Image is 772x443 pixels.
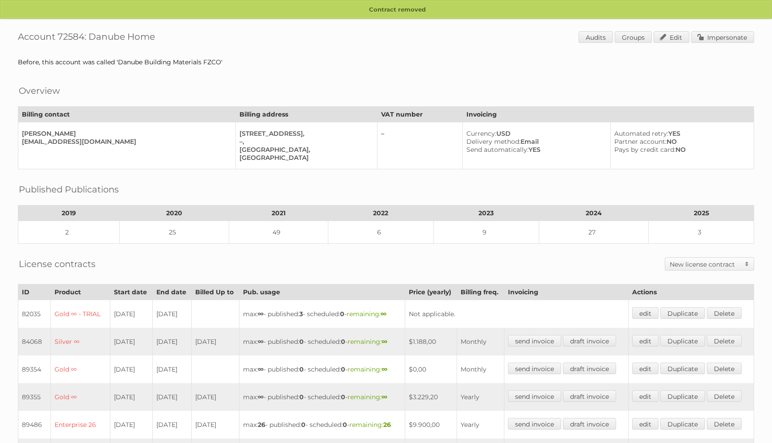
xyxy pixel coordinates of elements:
[22,138,228,146] div: [EMAIL_ADDRESS][DOMAIN_NAME]
[258,365,264,373] strong: ∞
[18,107,236,122] th: Billing contact
[629,284,754,300] th: Actions
[18,58,754,66] div: Before, this account was called 'Danube Building Materials FZCO'
[740,258,754,270] span: Toggle
[301,421,306,429] strong: 0
[382,365,387,373] strong: ∞
[691,31,754,43] a: Impersonate
[299,365,304,373] strong: 0
[18,355,51,383] td: 89354
[328,205,433,221] th: 2022
[707,335,742,347] a: Delete
[19,84,60,97] h2: Overview
[381,310,386,318] strong: ∞
[50,411,110,439] td: Enterprise 26
[110,328,153,355] td: [DATE]
[649,205,754,221] th: 2025
[670,260,740,269] h2: New license contract
[466,130,496,138] span: Currency:
[632,390,659,402] a: edit
[539,221,648,244] td: 27
[19,257,96,271] h2: License contracts
[152,328,191,355] td: [DATE]
[405,284,457,300] th: Price (yearly)
[50,383,110,411] td: Gold ∞
[18,284,51,300] th: ID
[563,363,616,374] a: draft invoice
[508,418,561,430] a: send invoice
[192,383,239,411] td: [DATE]
[378,122,463,169] td: –
[433,221,539,244] td: 9
[457,328,504,355] td: Monthly
[18,31,754,45] h1: Account 72584: Danube Home
[192,411,239,439] td: [DATE]
[110,300,153,328] td: [DATE]
[50,328,110,355] td: Silver ∞
[348,393,387,401] span: remaining:
[239,146,370,154] div: [GEOGRAPHIC_DATA],
[615,31,652,43] a: Groups
[119,221,229,244] td: 25
[508,363,561,374] a: send invoice
[239,328,405,355] td: max: - published: - scheduled: -
[378,107,463,122] th: VAT number
[614,130,668,138] span: Automated retry:
[50,300,110,328] td: Gold ∞ - TRIAL
[508,335,561,347] a: send invoice
[349,421,391,429] span: remaining:
[299,393,304,401] strong: 0
[152,355,191,383] td: [DATE]
[18,328,51,355] td: 84068
[632,335,659,347] a: edit
[152,284,191,300] th: End date
[119,205,229,221] th: 2020
[50,355,110,383] td: Gold ∞
[457,383,504,411] td: Yearly
[18,221,120,244] td: 2
[382,338,387,346] strong: ∞
[660,363,705,374] a: Duplicate
[299,310,303,318] strong: 3
[405,328,457,355] td: $1.188,00
[258,310,264,318] strong: ∞
[110,411,153,439] td: [DATE]
[19,183,119,196] h2: Published Publications
[466,146,603,154] div: YES
[340,310,344,318] strong: 0
[239,411,405,439] td: max: - published: - scheduled: -
[508,390,561,402] a: send invoice
[457,284,504,300] th: Billing freq.
[18,300,51,328] td: 82035
[614,146,675,154] span: Pays by credit card:
[239,355,405,383] td: max: - published: - scheduled: -
[18,411,51,439] td: 89486
[110,383,153,411] td: [DATE]
[347,310,386,318] span: remaining:
[614,138,667,146] span: Partner account:
[463,107,754,122] th: Invoicing
[466,138,520,146] span: Delivery method:
[649,221,754,244] td: 3
[632,418,659,430] a: edit
[383,421,391,429] strong: 26
[192,328,239,355] td: [DATE]
[632,307,659,319] a: edit
[563,390,616,402] a: draft invoice
[405,411,457,439] td: $9.900,00
[239,284,405,300] th: Pub. usage
[22,130,228,138] div: [PERSON_NAME]
[457,355,504,383] td: Monthly
[18,383,51,411] td: 89355
[660,418,705,430] a: Duplicate
[258,338,264,346] strong: ∞
[258,421,265,429] strong: 26
[466,146,529,154] span: Send automatically:
[579,31,613,43] a: Audits
[18,205,120,221] th: 2019
[348,338,387,346] span: remaining:
[614,146,747,154] div: NO
[192,284,239,300] th: Billed Up to
[632,363,659,374] a: edit
[563,335,616,347] a: draft invoice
